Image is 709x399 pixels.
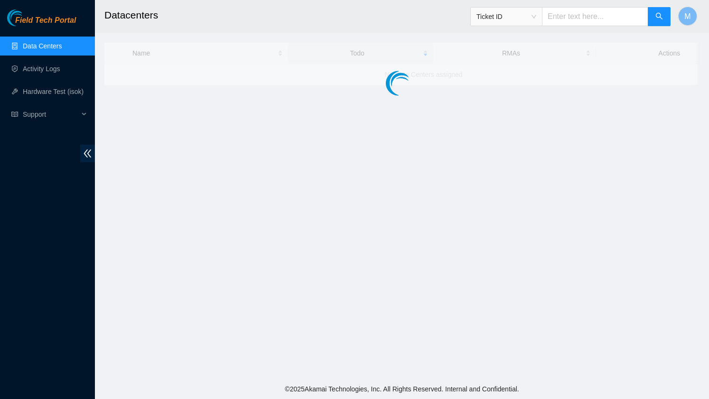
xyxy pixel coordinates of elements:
span: search [655,12,663,21]
button: M [678,7,697,26]
span: read [11,111,18,118]
button: search [648,7,671,26]
a: Hardware Test (isok) [23,88,84,95]
img: Akamai Technologies [7,9,48,26]
footer: © 2025 Akamai Technologies, Inc. All Rights Reserved. Internal and Confidential. [95,379,709,399]
span: Field Tech Portal [15,16,76,25]
a: Akamai TechnologiesField Tech Portal [7,17,76,29]
span: M [684,10,690,22]
span: Support [23,105,79,124]
input: Enter text here... [542,7,648,26]
a: Activity Logs [23,65,60,73]
span: Ticket ID [476,9,536,24]
span: double-left [80,145,95,162]
a: Data Centers [23,42,62,50]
